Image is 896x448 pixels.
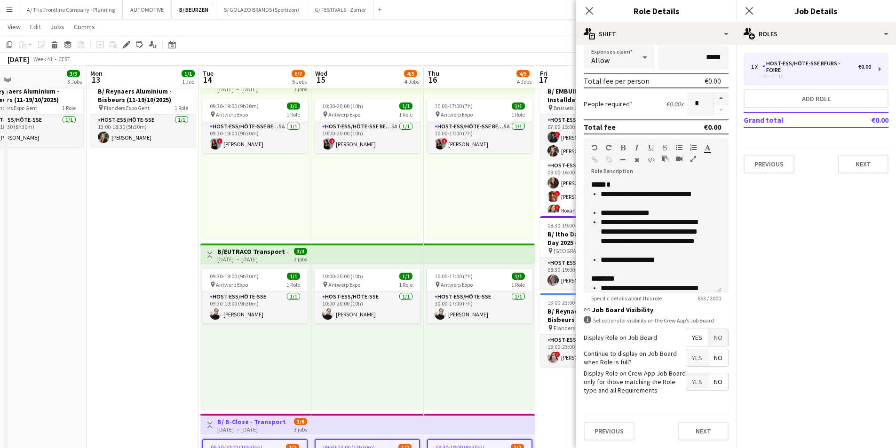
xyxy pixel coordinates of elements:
button: Redo [605,144,612,151]
div: 10:00-17:00 (7h)1/1 Antwerp Expo1 RoleHost-ess/Hôte-sse Beurs - Foire5A1/110:00-17:00 (7h)![PERSO... [427,99,532,153]
button: HTML Code [648,156,654,164]
button: Previous [744,155,794,173]
div: 3 Jobs [67,78,82,85]
span: 10:00-17:00 (7h) [435,273,473,280]
span: 3/3 [294,248,307,255]
span: 1 Role [174,104,188,111]
h3: B/ Itho Daalderop - Install Day 2025 - [GEOGRAPHIC_DATA] [540,230,645,247]
span: Flanders Expo Gent [104,104,150,111]
span: Yes [686,373,708,390]
app-job-card: 08:30-19:00 (10h30m)1/1B/ Itho Daalderop - Install Day 2025 - [GEOGRAPHIC_DATA] [GEOGRAPHIC_DATA]... [540,216,645,290]
span: 10:00-17:00 (7h) [435,102,473,110]
div: 1 Job [182,78,194,85]
app-job-card: 13:00-18:30 (5h30m)1/1B/ Reynaers Aluminium - Bisbeurs (11-19/10/2025) Flanders Expo Gent1 RoleHo... [90,73,196,147]
div: 1 x [751,63,762,70]
span: 15 [314,74,327,85]
app-job-card: 10:00-20:00 (10h)1/1 Antwerp Expo1 RoleHost-ess/Hôte-sse1/110:00-20:00 (10h)[PERSON_NAME] [315,269,420,323]
app-job-card: 10:00-17:00 (7h)1/1 Antwerp Expo1 RoleHost-ess/Hôte-sse1/110:00-17:00 (7h)[PERSON_NAME] [427,269,532,323]
button: Next [678,422,729,440]
span: ! [442,138,447,144]
app-card-role: Host-ess/Hôte-sse1/113:00-18:30 (5h30m)[PERSON_NAME] [90,115,196,147]
button: Undo [591,144,598,151]
div: Total fee per person [584,76,650,86]
span: 09:30-19:00 (9h30m) [210,102,259,110]
span: 10:00-20:00 (10h) [322,102,363,110]
app-card-role: Host-ess/Hôte-sse Beurs - Foire5A1/110:00-20:00 (10h)![PERSON_NAME] [315,121,420,153]
button: Add role [744,89,888,108]
span: [GEOGRAPHIC_DATA] [554,247,605,254]
span: 1 Role [399,281,412,288]
span: ! [217,138,222,144]
span: 16 [426,74,439,85]
h3: Role Details [576,5,736,17]
div: 07:00-18:00 (11h)8/8B/ EMBUILD - vakbeurs Installday - [GEOGRAPHIC_DATA] Brussels Gate (ex-Brusse... [540,73,645,212]
div: 4 Jobs [404,78,419,85]
span: Comms [74,23,95,31]
div: Set options for visibility on the Crew App’s Job Board [584,316,729,325]
div: 3 jobs [294,255,307,263]
h3: B/ Reynaers Aluminium - Bisbeurs (11-19/10/2025) [540,307,645,324]
button: AUTOMOTIVE [123,0,172,19]
app-job-card: 13:00-23:00 (10h)1/1B/ Reynaers Aluminium - Bisbeurs (11-19/10/2025) Flanders Expo Gent1 RoleHost... [540,293,645,367]
a: View [4,21,24,33]
div: --:-- - --:-- [751,73,871,78]
span: 17 [539,74,547,85]
h3: B/ EMBUILD - vakbeurs Installday - [GEOGRAPHIC_DATA] [540,87,645,104]
span: Mon [90,69,103,78]
span: 13:00-23:00 (10h) [547,299,588,306]
h3: Job Board Visibility [584,306,729,314]
a: Comms [70,21,99,33]
div: [DATE] → [DATE] [217,426,287,433]
span: ! [555,204,560,210]
td: Grand total [744,112,844,127]
span: 13 [89,74,103,85]
span: Fri [540,69,547,78]
span: 4/5 [404,70,417,77]
span: 1/1 [399,273,412,280]
app-job-card: 10:00-20:00 (10h)1/1 Antwerp Expo1 RoleHost-ess/Hôte-sse Beurs - Foire5A1/110:00-20:00 (10h)![PER... [315,99,420,153]
div: €0.00 [704,122,721,132]
app-card-role: Host-ess/Hôte-sse5A4/409:00-16:00 (7h)[PERSON_NAME]![PERSON_NAME]!Roxane de la kethulle [540,160,645,233]
button: Fullscreen [690,155,697,163]
span: No [708,373,728,390]
span: 1/1 [512,102,525,110]
button: Strikethrough [662,144,668,151]
div: 3 jobs [294,85,307,93]
div: Roles [736,23,896,45]
div: Host-ess/Hôte-sse Beurs - Foire [762,60,858,73]
span: Specific details about this role [584,295,669,302]
div: 3 jobs [294,425,307,433]
app-card-role: Host-ess/Hôte-sse1/109:30-19:00 (9h30m)[PERSON_NAME] [202,291,308,323]
div: Total fee [584,122,616,132]
button: Ordered List [690,144,697,151]
label: Display Role on Crew App Job Board only for those matching the Role type and all Requirements [584,369,686,395]
span: Antwerp Expo [328,111,360,118]
span: Thu [428,69,439,78]
span: 1/1 [399,102,412,110]
span: 3/6 [294,418,307,425]
span: View [8,23,21,31]
app-job-card: 09:30-19:00 (9h30m)1/1 Antwerp Expo1 RoleHost-ess/Hôte-sse Beurs - Foire5A1/109:30-19:00 (9h30m)!... [202,99,308,153]
span: 4/5 [516,70,530,77]
span: Yes [686,349,708,366]
div: €0.00 [858,63,871,70]
span: Jobs [50,23,64,31]
span: Antwerp Expo [328,281,360,288]
span: ! [329,138,335,144]
app-card-role: Host-ess/Hôte-sse1/110:00-20:00 (10h)[PERSON_NAME] [315,291,420,323]
div: 5 Jobs [292,78,307,85]
span: 09:30-19:00 (9h30m) [210,273,259,280]
button: Bold [619,144,626,151]
span: 1 Role [62,104,76,111]
span: Edit [30,23,41,31]
button: Underline [648,144,654,151]
span: 653 / 2000 [690,295,729,302]
div: €0.00 x [666,100,683,108]
span: Brussels Gate (ex-Brussels Kart Expo) [554,104,622,111]
button: G/ FESTIVALS - Zomer [307,0,374,19]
